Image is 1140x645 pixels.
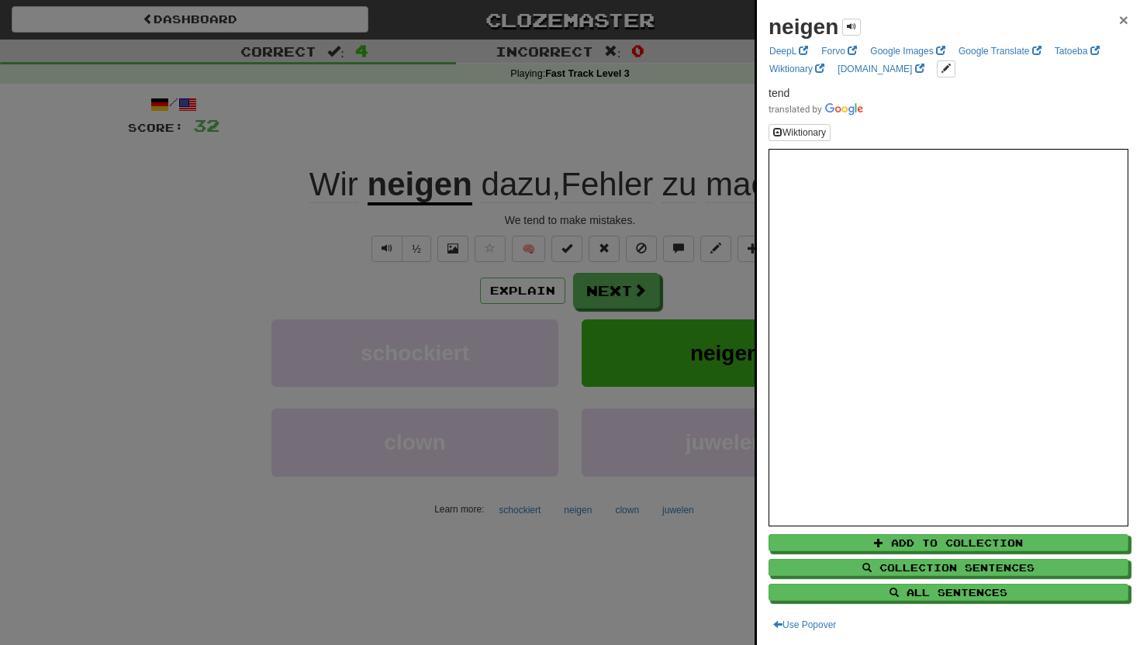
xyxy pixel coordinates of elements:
[937,60,955,78] button: edit links
[765,60,829,78] a: Wiktionary
[954,43,1046,60] a: Google Translate
[769,103,863,116] img: Color short
[1050,43,1104,60] a: Tatoeba
[769,616,841,633] button: Use Popover
[833,60,928,78] a: [DOMAIN_NAME]
[1119,11,1128,29] span: ×
[1119,12,1128,28] button: Close
[769,87,789,99] span: tend
[765,43,813,60] a: DeepL
[769,584,1128,601] button: All Sentences
[769,559,1128,576] button: Collection Sentences
[769,534,1128,551] button: Add to Collection
[865,43,950,60] a: Google Images
[817,43,862,60] a: Forvo
[769,15,838,39] strong: neigen
[769,124,831,141] button: Wiktionary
